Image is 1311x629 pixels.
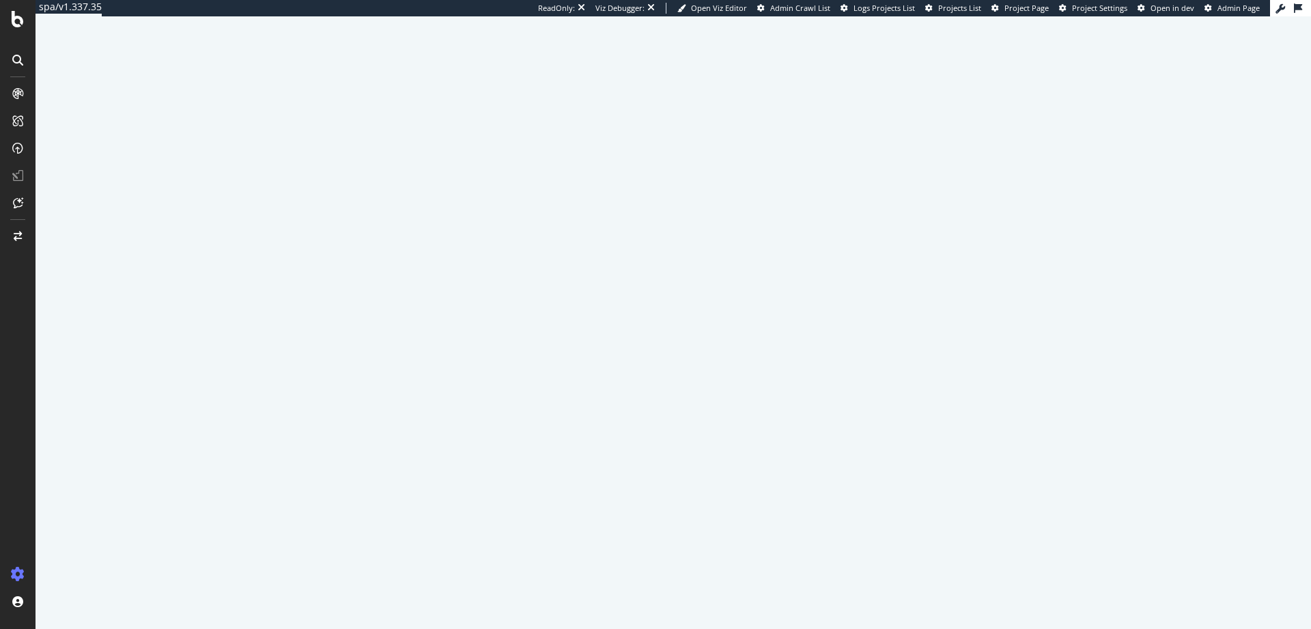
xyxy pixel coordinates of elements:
[925,3,981,14] a: Projects List
[1138,3,1194,14] a: Open in dev
[538,3,575,14] div: ReadOnly:
[841,3,915,14] a: Logs Projects List
[991,3,1049,14] a: Project Page
[677,3,747,14] a: Open Viz Editor
[757,3,830,14] a: Admin Crawl List
[770,3,830,13] span: Admin Crawl List
[691,3,747,13] span: Open Viz Editor
[624,288,722,337] div: animation
[938,3,981,13] span: Projects List
[1151,3,1194,13] span: Open in dev
[1217,3,1260,13] span: Admin Page
[1004,3,1049,13] span: Project Page
[1072,3,1127,13] span: Project Settings
[854,3,915,13] span: Logs Projects List
[1204,3,1260,14] a: Admin Page
[1059,3,1127,14] a: Project Settings
[595,3,645,14] div: Viz Debugger:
